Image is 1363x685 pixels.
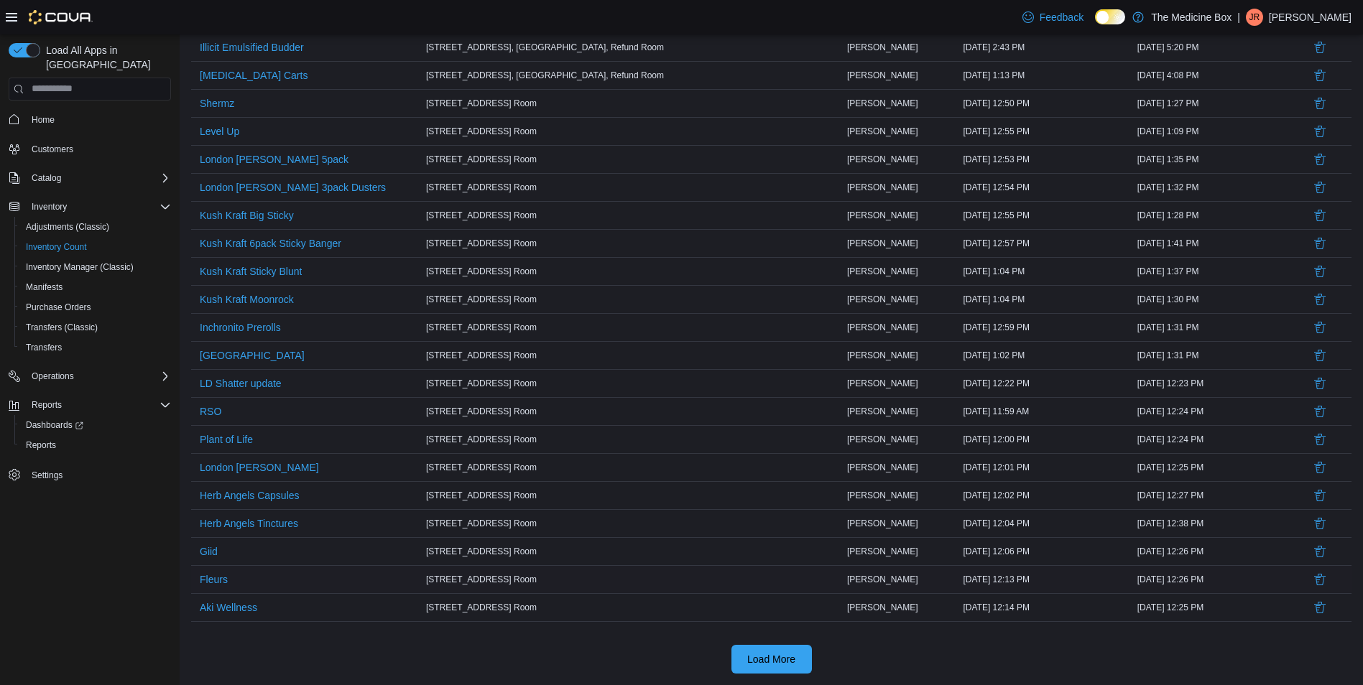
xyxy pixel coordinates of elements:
[1135,319,1308,336] div: [DATE] 1:31 PM
[20,258,139,276] a: Inventory Manager (Classic)
[26,169,171,187] span: Catalog
[847,546,918,557] span: [PERSON_NAME]
[847,602,918,613] span: [PERSON_NAME]
[194,233,347,254] button: Kush Kraft 6pack Sticky Banger
[423,151,844,168] div: [STREET_ADDRESS] Room
[1135,235,1308,252] div: [DATE] 1:41 PM
[20,238,171,256] span: Inventory Count
[847,42,918,53] span: [PERSON_NAME]
[20,279,171,296] span: Manifests
[194,261,308,282] button: Kush Kraft Sticky Blunt
[1311,123,1329,140] button: Delete
[26,261,134,273] span: Inventory Manager (Classic)
[200,68,308,83] span: [MEDICAL_DATA] Carts
[847,462,918,473] span: [PERSON_NAME]
[20,238,93,256] a: Inventory Count
[9,103,171,523] nav: Complex example
[1135,39,1308,56] div: [DATE] 5:20 PM
[200,264,302,279] span: Kush Kraft Sticky Blunt
[1311,235,1329,252] button: Delete
[32,201,67,213] span: Inventory
[20,339,68,356] a: Transfers
[1135,431,1308,448] div: [DATE] 12:24 PM
[423,179,844,196] div: [STREET_ADDRESS] Room
[1135,459,1308,476] div: [DATE] 12:25 PM
[1135,67,1308,84] div: [DATE] 4:08 PM
[847,182,918,193] span: [PERSON_NAME]
[1135,375,1308,392] div: [DATE] 12:23 PM
[14,317,177,337] button: Transfers (Classic)
[961,599,1135,616] div: [DATE] 12:14 PM
[194,401,227,422] button: RSO
[1095,9,1125,24] input: Dark Mode
[1269,9,1352,26] p: [PERSON_NAME]
[1135,571,1308,588] div: [DATE] 12:26 PM
[961,151,1135,168] div: [DATE] 12:53 PM
[1311,599,1329,616] button: Delete
[423,431,844,448] div: [STREET_ADDRESS] Room
[423,459,844,476] div: [STREET_ADDRESS] Room
[32,172,61,184] span: Catalog
[1311,291,1329,308] button: Delete
[26,198,171,215] span: Inventory
[1311,515,1329,532] button: Delete
[423,319,844,336] div: [STREET_ADDRESS] Room
[423,515,844,532] div: [STREET_ADDRESS] Room
[26,396,171,414] span: Reports
[961,571,1135,588] div: [DATE] 12:13 PM
[961,207,1135,224] div: [DATE] 12:55 PM
[14,435,177,455] button: Reports
[847,70,918,81] span: [PERSON_NAME]
[1135,487,1308,504] div: [DATE] 12:27 PM
[194,289,300,310] button: Kush Kraft Moonrock
[747,652,795,666] span: Load More
[194,541,223,562] button: Giid
[1311,403,1329,420] button: Delete
[32,114,55,126] span: Home
[1135,599,1308,616] div: [DATE] 12:25 PM
[1311,39,1329,56] button: Delete
[423,487,844,504] div: [STREET_ADDRESS] Room
[200,348,305,363] span: [GEOGRAPHIC_DATA]
[200,600,257,615] span: Aki Wellness
[1135,179,1308,196] div: [DATE] 1:32 PM
[961,375,1135,392] div: [DATE] 12:22 PM
[1135,403,1308,420] div: [DATE] 12:24 PM
[1311,431,1329,448] button: Delete
[423,291,844,308] div: [STREET_ADDRESS] Room
[847,126,918,137] span: [PERSON_NAME]
[194,121,245,142] button: Level Up
[194,93,240,114] button: Shermz
[1311,543,1329,560] button: Delete
[1311,263,1329,280] button: Delete
[200,404,221,419] span: RSO
[14,217,177,237] button: Adjustments (Classic)
[847,154,918,165] span: [PERSON_NAME]
[26,198,73,215] button: Inventory
[423,235,844,252] div: [STREET_ADDRESS] Room
[3,197,177,217] button: Inventory
[20,218,115,236] a: Adjustments (Classic)
[1135,95,1308,112] div: [DATE] 1:27 PM
[20,339,171,356] span: Transfers
[20,437,62,454] a: Reports
[423,543,844,560] div: [STREET_ADDRESS] Room
[1135,207,1308,224] div: [DATE] 1:28 PM
[423,39,844,56] div: [STREET_ADDRESS], [GEOGRAPHIC_DATA], Refund Room
[32,399,62,411] span: Reports
[1311,95,1329,112] button: Delete
[847,378,918,389] span: [PERSON_NAME]
[423,67,844,84] div: [STREET_ADDRESS], [GEOGRAPHIC_DATA], Refund Room
[20,437,171,454] span: Reports
[26,396,68,414] button: Reports
[194,429,259,450] button: Plant of Life
[423,347,844,364] div: [STREET_ADDRESS] Room
[194,513,304,534] button: Herb Angels Tinctures
[194,345,310,366] button: [GEOGRAPHIC_DATA]
[200,320,281,335] span: Inchronito Prerolls
[26,368,171,385] span: Operations
[200,152,348,167] span: London [PERSON_NAME] 5pack
[26,111,171,129] span: Home
[200,292,294,307] span: Kush Kraft Moonrock
[20,319,103,336] a: Transfers (Classic)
